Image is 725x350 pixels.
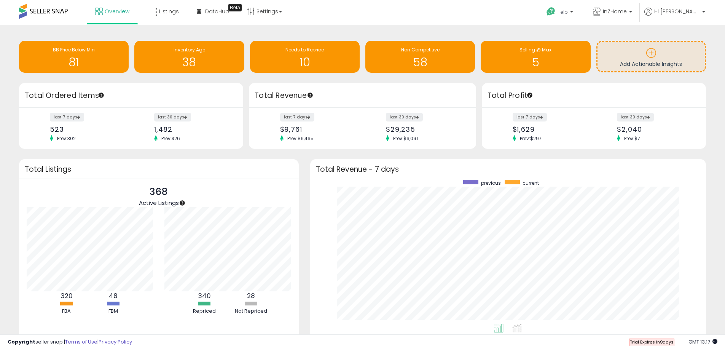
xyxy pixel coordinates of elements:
[598,42,705,71] a: Add Actionable Insights
[516,135,545,142] span: Prev: $297
[159,8,179,15] span: Listings
[182,308,227,315] div: Repriced
[285,46,324,53] span: Needs to Reprice
[44,308,89,315] div: FBA
[205,8,229,15] span: DataHub
[255,90,470,101] h3: Total Revenue
[519,46,551,53] span: Selling @ Max
[280,113,314,121] label: last 7 days
[154,125,230,133] div: 1,482
[617,113,654,121] label: last 30 days
[660,339,663,345] b: 9
[365,41,475,73] a: Non Competitive 58
[50,125,126,133] div: 523
[250,41,360,73] a: Needs to Reprice 10
[154,113,191,121] label: last 30 days
[488,90,700,101] h3: Total Profit
[53,135,80,142] span: Prev: 302
[386,113,423,121] label: last 30 days
[61,291,73,300] b: 320
[23,56,125,69] h1: 81
[179,200,186,206] div: Tooltip anchor
[481,41,590,73] a: Selling @ Max 5
[105,8,129,15] span: Overview
[369,56,471,69] h1: 58
[654,8,700,15] span: Hi [PERSON_NAME]
[50,113,84,121] label: last 7 days
[98,92,105,99] div: Tooltip anchor
[603,8,627,15] span: InZHome
[198,291,211,300] b: 340
[254,56,356,69] h1: 10
[523,180,539,186] span: current
[25,90,237,101] h3: Total Ordered Items
[280,125,357,133] div: $9,761
[630,339,674,345] span: Trial Expires in days
[228,308,274,315] div: Not Repriced
[540,1,581,25] a: Help
[620,60,682,68] span: Add Actionable Insights
[513,113,547,121] label: last 7 days
[688,338,717,345] span: 2025-08-13 13:17 GMT
[139,185,179,199] p: 368
[65,338,97,345] a: Terms of Use
[484,56,586,69] h1: 5
[174,46,205,53] span: Inventory Age
[401,46,440,53] span: Non Competitive
[91,308,136,315] div: FBM
[307,92,314,99] div: Tooltip anchor
[25,166,293,172] h3: Total Listings
[228,4,242,11] div: Tooltip anchor
[526,92,533,99] div: Tooltip anchor
[386,125,463,133] div: $29,235
[138,56,240,69] h1: 38
[620,135,644,142] span: Prev: $7
[139,199,179,207] span: Active Listings
[8,338,35,345] strong: Copyright
[513,125,588,133] div: $1,629
[389,135,422,142] span: Prev: $6,091
[284,135,317,142] span: Prev: $6,465
[558,9,568,15] span: Help
[53,46,95,53] span: BB Price Below Min
[546,7,556,16] i: Get Help
[19,41,129,73] a: BB Price Below Min 81
[109,291,118,300] b: 48
[99,338,132,345] a: Privacy Policy
[158,135,184,142] span: Prev: 326
[247,291,255,300] b: 28
[644,8,705,25] a: Hi [PERSON_NAME]
[617,125,693,133] div: $2,040
[134,41,244,73] a: Inventory Age 38
[8,339,132,346] div: seller snap | |
[481,180,501,186] span: previous
[316,166,700,172] h3: Total Revenue - 7 days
